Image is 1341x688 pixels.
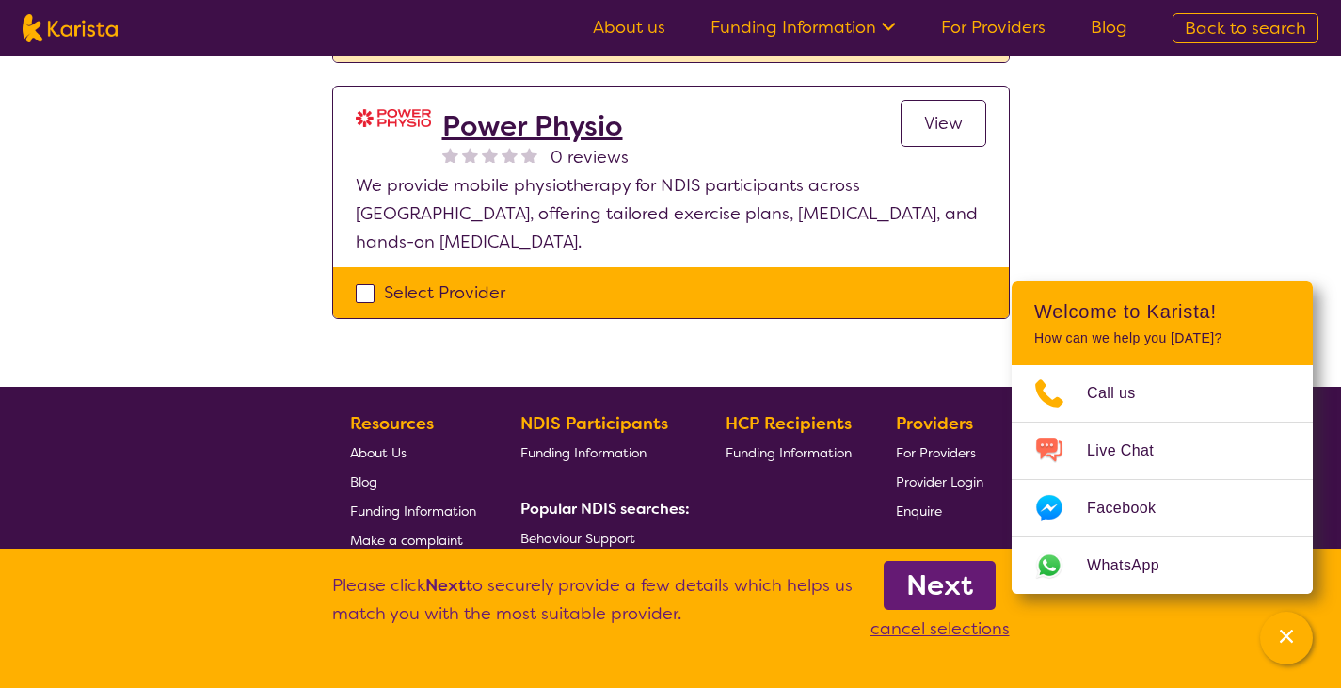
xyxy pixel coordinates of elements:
span: Enquire [896,503,942,520]
a: Blog [1091,16,1127,39]
span: Behaviour Support [520,530,635,547]
span: View [924,112,963,135]
span: Make a complaint [350,532,463,549]
button: Channel Menu [1260,612,1313,664]
p: cancel selections [870,615,1010,643]
b: Providers [896,412,973,435]
a: Funding Information [520,438,682,467]
img: nonereviewstar [462,147,478,163]
b: Popular NDIS searches: [520,499,690,519]
span: Live Chat [1087,437,1176,465]
img: nonereviewstar [521,147,537,163]
a: Blog [350,467,476,496]
a: For Providers [896,438,983,467]
span: Call us [1087,379,1158,408]
span: Funding Information [520,444,647,461]
a: Enquire [896,496,983,525]
span: Funding Information [726,444,852,461]
a: Funding Information [710,16,896,39]
span: For Providers [896,444,976,461]
b: NDIS Participants [520,412,668,435]
p: Please click to securely provide a few details which helps us match you with the most suitable pr... [332,571,853,643]
a: About us [593,16,665,39]
div: Channel Menu [1012,281,1313,594]
a: Make a complaint [350,525,476,554]
a: Power Physio [442,109,629,143]
ul: Choose channel [1012,365,1313,594]
h2: Welcome to Karista! [1034,300,1290,323]
a: For Providers [941,16,1046,39]
b: HCP Recipients [726,412,852,435]
span: Provider Login [896,473,983,490]
span: 0 reviews [551,143,629,171]
a: View [901,100,986,147]
a: About Us [350,438,476,467]
a: Funding Information [350,496,476,525]
b: Next [425,574,466,597]
b: Resources [350,412,434,435]
a: Funding Information [726,438,852,467]
p: How can we help you [DATE]? [1034,330,1290,346]
span: WhatsApp [1087,552,1182,580]
img: nonereviewstar [482,147,498,163]
img: nonereviewstar [502,147,518,163]
span: Facebook [1087,494,1178,522]
img: s0v8uhnackymoofsci5m.png [356,109,431,127]
span: Back to search [1185,17,1306,40]
img: Karista logo [23,14,118,42]
p: We provide mobile physiotherapy for NDIS participants across [GEOGRAPHIC_DATA], offering tailored... [356,171,986,256]
span: Blog [350,473,377,490]
a: Provider Login [896,467,983,496]
b: Next [906,567,973,604]
a: Behaviour Support [520,523,682,552]
a: Web link opens in a new tab. [1012,537,1313,594]
span: Funding Information [350,503,476,520]
img: nonereviewstar [442,147,458,163]
span: About Us [350,444,407,461]
a: Next [884,561,996,610]
a: Back to search [1173,13,1318,43]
